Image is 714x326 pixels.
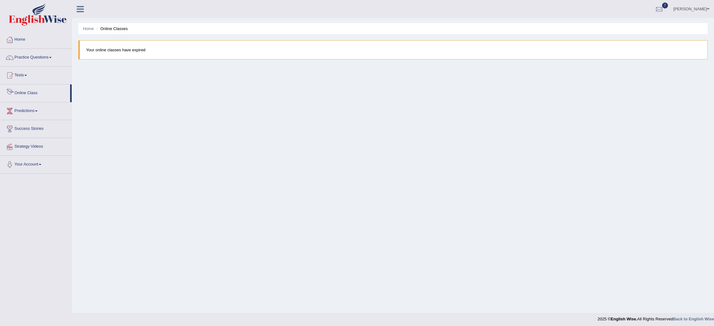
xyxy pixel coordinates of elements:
[598,313,714,322] div: 2025 © All Rights Reserved
[611,317,637,321] strong: English Wise.
[0,138,72,154] a: Strategy Videos
[662,3,668,8] span: 7
[0,120,72,136] a: Success Stories
[0,67,72,82] a: Tests
[95,26,128,32] li: Online Classes
[673,317,714,321] a: Back to English Wise
[0,31,72,47] a: Home
[0,102,72,118] a: Predictions
[0,49,72,64] a: Practice Questions
[0,156,72,171] a: Your Account
[78,40,708,59] blockquote: Your online classes have expired
[0,84,70,100] a: Online Class
[83,26,94,31] a: Home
